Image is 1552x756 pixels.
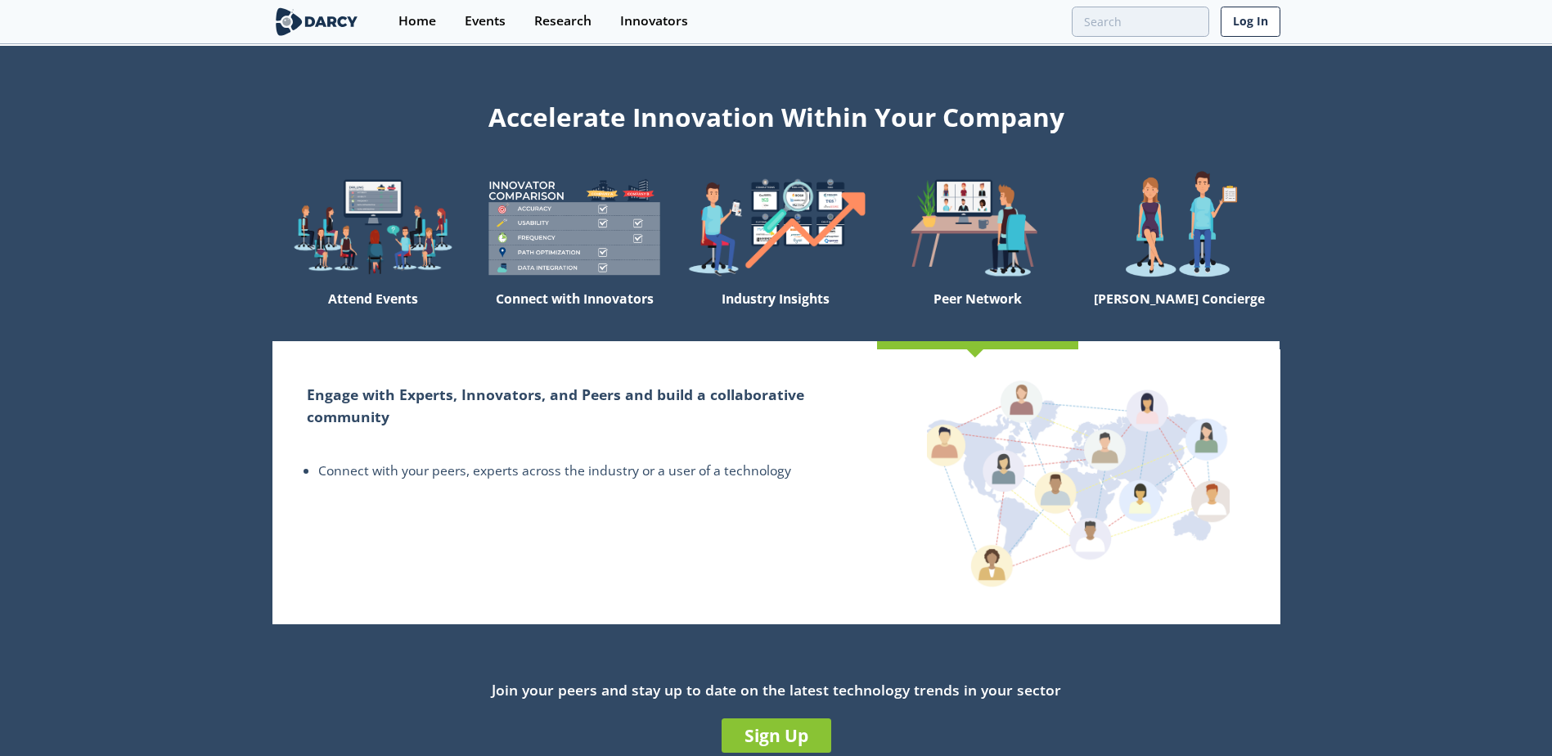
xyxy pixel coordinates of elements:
[620,15,688,28] div: Innovators
[534,15,592,28] div: Research
[272,92,1280,136] div: Accelerate Innovation Within Your Company
[675,170,876,284] img: welcome-find-a12191a34a96034fcac36f4ff4d37733.png
[1221,7,1280,37] a: Log In
[1072,7,1209,37] input: Advanced Search
[474,284,675,341] div: Connect with Innovators
[675,284,876,341] div: Industry Insights
[927,378,1230,587] img: peer-network-4b24cf0a691af4c61cae572e598c8d44.png
[474,170,675,284] img: welcome-compare-1b687586299da8f117b7ac84fd957760.png
[272,7,362,36] img: logo-wide.svg
[272,284,474,341] div: Attend Events
[398,15,436,28] div: Home
[272,170,474,284] img: welcome-explore-560578ff38cea7c86bcfe544b5e45342.png
[465,15,506,28] div: Events
[1078,284,1280,341] div: [PERSON_NAME] Concierge
[722,718,831,753] a: Sign Up
[877,170,1078,284] img: welcome-attend-b816887fc24c32c29d1763c6e0ddb6e6.png
[307,384,843,427] h2: Engage with Experts, Innovators, and Peers and build a collaborative community
[318,461,843,481] li: Connect with your peers, experts across the industry or a user of a technology
[1078,170,1280,284] img: welcome-concierge-wide-20dccca83e9cbdbb601deee24fb8df72.png
[877,284,1078,341] div: Peer Network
